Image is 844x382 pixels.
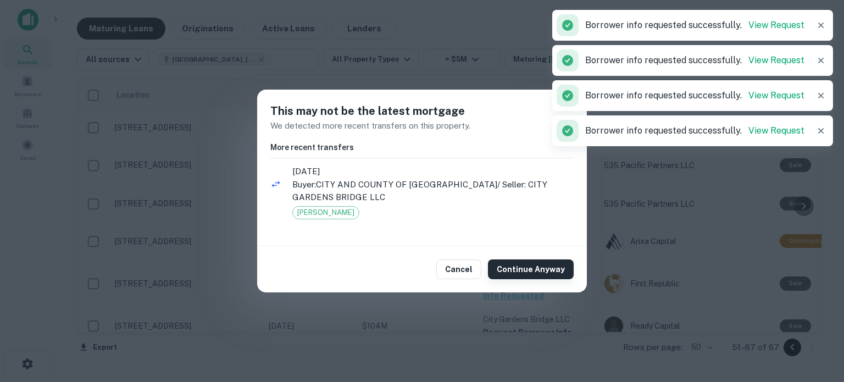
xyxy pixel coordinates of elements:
[270,119,574,132] p: We detected more recent transfers on this property.
[585,54,804,67] p: Borrower info requested successfully.
[585,19,804,32] p: Borrower info requested successfully.
[436,259,481,279] button: Cancel
[748,90,804,101] a: View Request
[789,259,844,312] iframe: Chat Widget
[292,206,359,219] div: Grant Deed
[748,20,804,30] a: View Request
[488,259,574,279] button: Continue Anyway
[292,165,574,178] span: [DATE]
[748,125,804,136] a: View Request
[270,103,574,119] h5: This may not be the latest mortgage
[748,55,804,65] a: View Request
[292,178,574,204] p: Buyer: CITY AND COUNTY OF [GEOGRAPHIC_DATA] / Seller: CITY GARDENS BRIDGE LLC
[585,124,804,137] p: Borrower info requested successfully.
[293,207,359,218] span: [PERSON_NAME]
[585,89,804,102] p: Borrower info requested successfully.
[270,141,574,153] h6: More recent transfers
